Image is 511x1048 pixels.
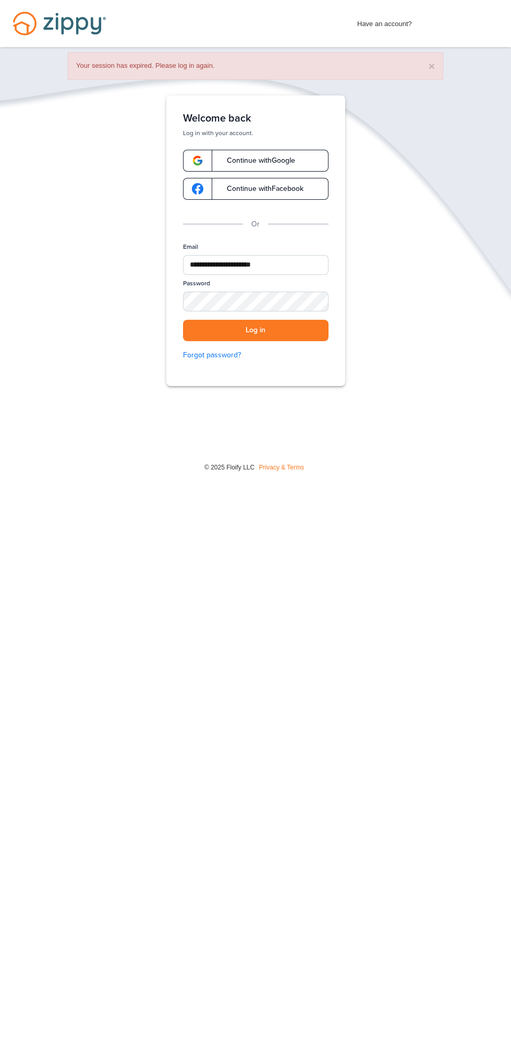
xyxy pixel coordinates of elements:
[183,129,328,137] p: Log in with your account.
[192,155,203,166] img: google-logo
[183,178,328,200] a: google-logoContinue withFacebook
[183,255,328,275] input: Email
[216,185,303,192] span: Continue with Facebook
[216,157,295,164] span: Continue with Google
[183,150,328,172] a: google-logoContinue withGoogle
[183,243,198,251] label: Email
[183,112,328,125] h1: Welcome back
[204,464,254,471] span: © 2025 Floify LLC
[183,350,328,361] a: Forgot password?
[192,183,203,195] img: google-logo
[259,464,304,471] a: Privacy & Terms
[429,61,435,71] button: ×
[251,219,260,230] p: Or
[183,320,328,341] button: Log in
[68,52,443,80] div: Your session has expired. Please log in again.
[183,279,210,288] label: Password
[183,292,328,311] input: Password
[357,13,412,30] span: Have an account?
